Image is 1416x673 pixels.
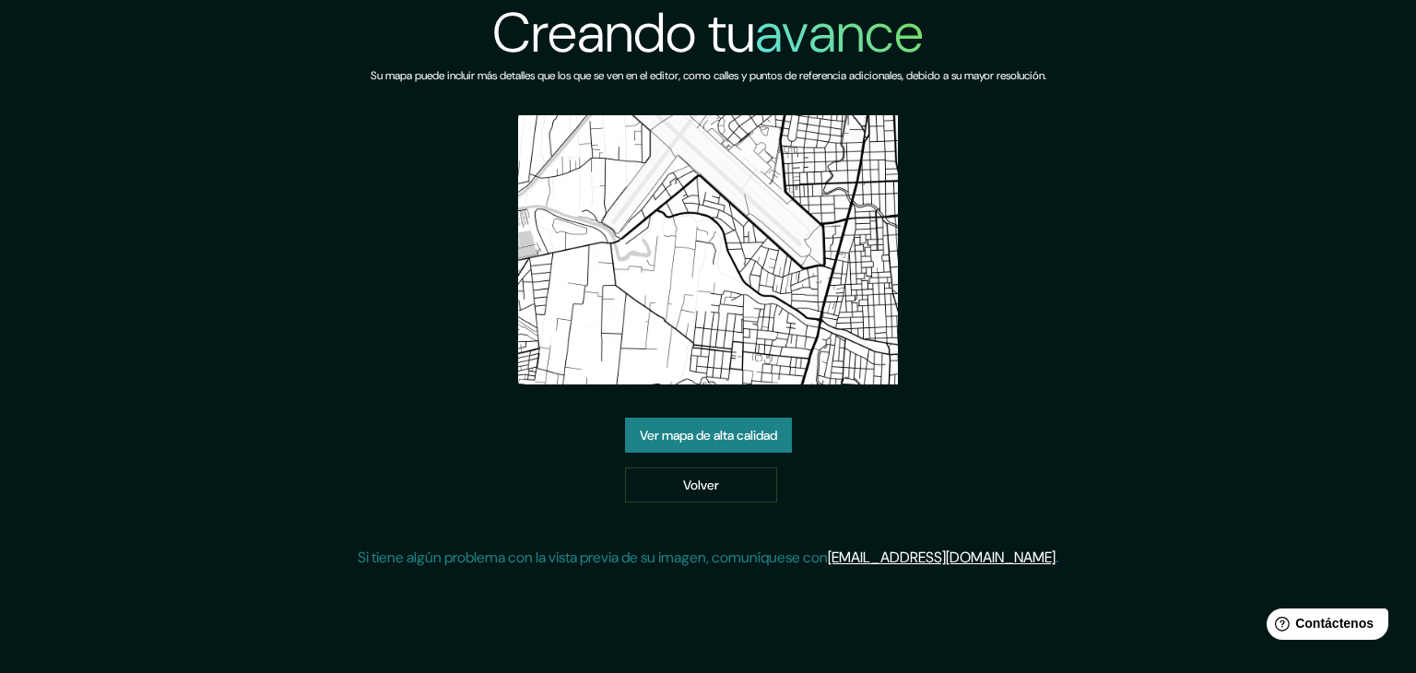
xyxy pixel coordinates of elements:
font: Volver [683,477,719,493]
a: [EMAIL_ADDRESS][DOMAIN_NAME] [828,548,1056,567]
font: . [1056,548,1058,567]
img: vista previa del mapa creado [518,115,898,384]
font: Ver mapa de alta calidad [640,427,777,443]
font: Su mapa puede incluir más detalles que los que se ven en el editor, como calles y puntos de refer... [371,68,1046,83]
a: Ver mapa de alta calidad [625,418,792,453]
iframe: Lanzador de widgets de ayuda [1252,601,1396,653]
font: Si tiene algún problema con la vista previa de su imagen, comuníquese con [358,548,828,567]
a: Volver [625,467,777,502]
